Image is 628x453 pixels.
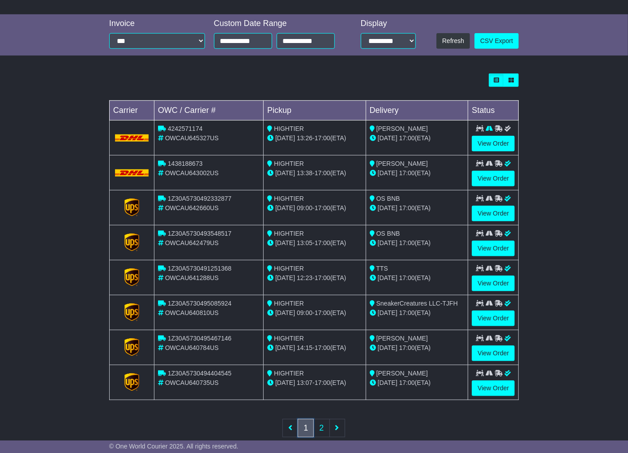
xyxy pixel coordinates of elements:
[115,134,149,142] img: DHL.png
[378,309,397,316] span: [DATE]
[168,370,231,377] span: 1Z30A5730494404545
[165,274,219,281] span: OWCAU641288US
[370,238,465,248] div: (ETA)
[370,308,465,318] div: (ETA)
[366,100,468,120] td: Delivery
[275,239,295,246] span: [DATE]
[376,230,400,237] span: OS BNB
[124,373,140,391] img: GetCarrierServiceLogo
[124,198,140,216] img: GetCarrierServiceLogo
[168,160,203,167] span: 1438188673
[370,273,465,283] div: (ETA)
[168,195,231,202] span: 1Z30A5730492332877
[165,169,219,177] span: OWCAU643002US
[267,168,362,178] div: - (ETA)
[315,169,330,177] span: 17:00
[109,443,239,450] span: © One World Courier 2025. All rights reserved.
[109,19,205,29] div: Invoice
[376,125,428,132] span: [PERSON_NAME]
[376,335,428,342] span: [PERSON_NAME]
[168,335,231,342] span: 1Z30A5730495467146
[275,274,295,281] span: [DATE]
[370,378,465,388] div: (ETA)
[313,419,329,437] a: 2
[472,136,515,151] a: View Order
[399,274,415,281] span: 17:00
[297,204,312,211] span: 09:00
[297,239,312,246] span: 13:05
[472,206,515,221] a: View Order
[399,134,415,142] span: 17:00
[124,303,140,321] img: GetCarrierServiceLogo
[124,233,140,251] img: GetCarrierServiceLogo
[275,309,295,316] span: [DATE]
[474,33,519,49] a: CSV Export
[376,160,428,167] span: [PERSON_NAME]
[376,370,428,377] span: [PERSON_NAME]
[168,265,231,272] span: 1Z30A5730491251368
[315,274,330,281] span: 17:00
[274,370,304,377] span: HIGHTIER
[472,345,515,361] a: View Order
[468,100,519,120] td: Status
[267,203,362,213] div: - (ETA)
[267,238,362,248] div: - (ETA)
[165,239,219,246] span: OWCAU642479US
[399,169,415,177] span: 17:00
[315,344,330,351] span: 17:00
[165,379,219,386] span: OWCAU640735US
[267,134,362,143] div: - (ETA)
[472,241,515,256] a: View Order
[274,335,304,342] span: HIGHTIER
[297,309,312,316] span: 09:00
[472,171,515,186] a: View Order
[378,274,397,281] span: [DATE]
[124,268,140,286] img: GetCarrierServiceLogo
[399,379,415,386] span: 17:00
[275,169,295,177] span: [DATE]
[267,308,362,318] div: - (ETA)
[264,100,366,120] td: Pickup
[376,300,458,307] span: SneakerCreatures LLC-TJFH
[168,125,203,132] span: 4242571174
[274,195,304,202] span: HIGHTIER
[378,204,397,211] span: [DATE]
[297,344,312,351] span: 14:15
[275,379,295,386] span: [DATE]
[275,344,295,351] span: [DATE]
[376,265,388,272] span: TTS
[298,419,314,437] a: 1
[378,239,397,246] span: [DATE]
[315,134,330,142] span: 17:00
[274,160,304,167] span: HIGHTIER
[297,169,312,177] span: 13:38
[165,309,219,316] span: OWCAU640810US
[274,230,304,237] span: HIGHTIER
[267,378,362,388] div: - (ETA)
[376,195,400,202] span: OS BNB
[165,134,219,142] span: OWCAU645327US
[275,134,295,142] span: [DATE]
[274,265,304,272] span: HIGHTIER
[370,134,465,143] div: (ETA)
[472,311,515,326] a: View Order
[436,33,470,49] button: Refresh
[275,204,295,211] span: [DATE]
[274,300,304,307] span: HIGHTIER
[115,169,149,177] img: DHL.png
[399,239,415,246] span: 17:00
[370,203,465,213] div: (ETA)
[168,300,231,307] span: 1Z30A5730495085924
[297,274,312,281] span: 12:23
[315,379,330,386] span: 17:00
[399,204,415,211] span: 17:00
[315,204,330,211] span: 17:00
[165,344,219,351] span: OWCAU640784US
[124,338,140,356] img: GetCarrierServiceLogo
[168,230,231,237] span: 1Z30A5730493548517
[378,344,397,351] span: [DATE]
[399,344,415,351] span: 17:00
[370,168,465,178] div: (ETA)
[472,276,515,291] a: View Order
[154,100,263,120] td: OWC / Carrier #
